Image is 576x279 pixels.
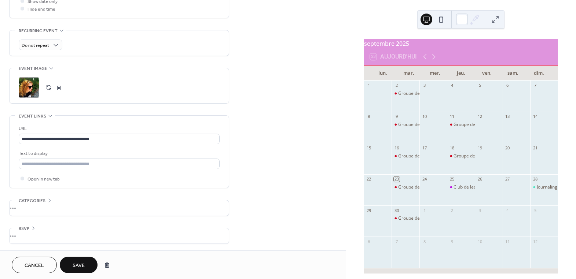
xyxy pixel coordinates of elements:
[19,150,218,157] div: Text to display
[505,176,510,182] div: 27
[366,145,372,150] div: 15
[449,239,455,244] div: 9
[477,83,483,88] div: 5
[392,153,419,159] div: Groupe de discussion
[398,153,442,159] div: Groupe de discussion
[447,153,475,159] div: Groupe de discussion
[392,215,419,222] div: Groupe de discussion
[537,184,557,190] div: Journaling
[532,145,538,150] div: 21
[370,66,396,81] div: lun.
[27,5,55,13] span: Hide end time
[447,184,475,190] div: Club de lecture suivi du groupe de discussion
[449,208,455,213] div: 2
[454,153,498,159] div: Groupe de discussion
[477,145,483,150] div: 19
[22,41,49,50] span: Do not repeat
[505,114,510,119] div: 13
[532,114,538,119] div: 14
[532,239,538,244] div: 12
[477,114,483,119] div: 12
[454,184,545,190] div: Club de lecture suivi du groupe de discussion
[366,83,372,88] div: 1
[447,122,475,128] div: Groupe de discussion
[392,90,419,97] div: Groupe de discussion
[505,239,510,244] div: 11
[398,184,442,190] div: Groupe de discussion
[394,145,399,150] div: 16
[396,66,422,81] div: mar.
[12,257,57,273] button: Cancel
[394,239,399,244] div: 7
[25,262,44,269] span: Cancel
[366,239,372,244] div: 6
[477,176,483,182] div: 26
[366,208,372,213] div: 29
[394,208,399,213] div: 30
[530,184,558,190] div: Journaling
[477,239,483,244] div: 10
[449,145,455,150] div: 18
[474,66,500,81] div: ven.
[532,176,538,182] div: 28
[449,83,455,88] div: 4
[398,90,442,97] div: Groupe de discussion
[394,176,399,182] div: 23
[392,122,419,128] div: Groupe de discussion
[27,175,60,183] span: Open in new tab
[500,66,526,81] div: sam.
[449,114,455,119] div: 11
[73,262,85,269] span: Save
[366,176,372,182] div: 22
[19,225,29,232] span: RSVP
[454,122,498,128] div: Groupe de discussion
[422,145,427,150] div: 17
[422,66,448,81] div: mer.
[505,83,510,88] div: 6
[448,66,474,81] div: jeu.
[422,208,427,213] div: 1
[505,145,510,150] div: 20
[10,200,229,216] div: •••
[422,114,427,119] div: 10
[19,112,46,120] span: Event links
[422,176,427,182] div: 24
[10,228,229,243] div: •••
[19,125,218,133] div: URL
[394,114,399,119] div: 9
[392,184,419,190] div: Groupe de discussion
[19,27,58,35] span: Recurring event
[19,197,45,205] span: Categories
[526,66,552,81] div: dim.
[398,122,442,128] div: Groupe de discussion
[364,39,558,48] div: septembre 2025
[422,83,427,88] div: 3
[449,176,455,182] div: 25
[398,215,442,222] div: Groupe de discussion
[394,83,399,88] div: 2
[60,257,98,273] button: Save
[366,114,372,119] div: 8
[505,208,510,213] div: 4
[422,239,427,244] div: 8
[477,208,483,213] div: 3
[19,65,47,72] span: Event image
[532,83,538,88] div: 7
[19,77,39,98] div: ;
[532,208,538,213] div: 5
